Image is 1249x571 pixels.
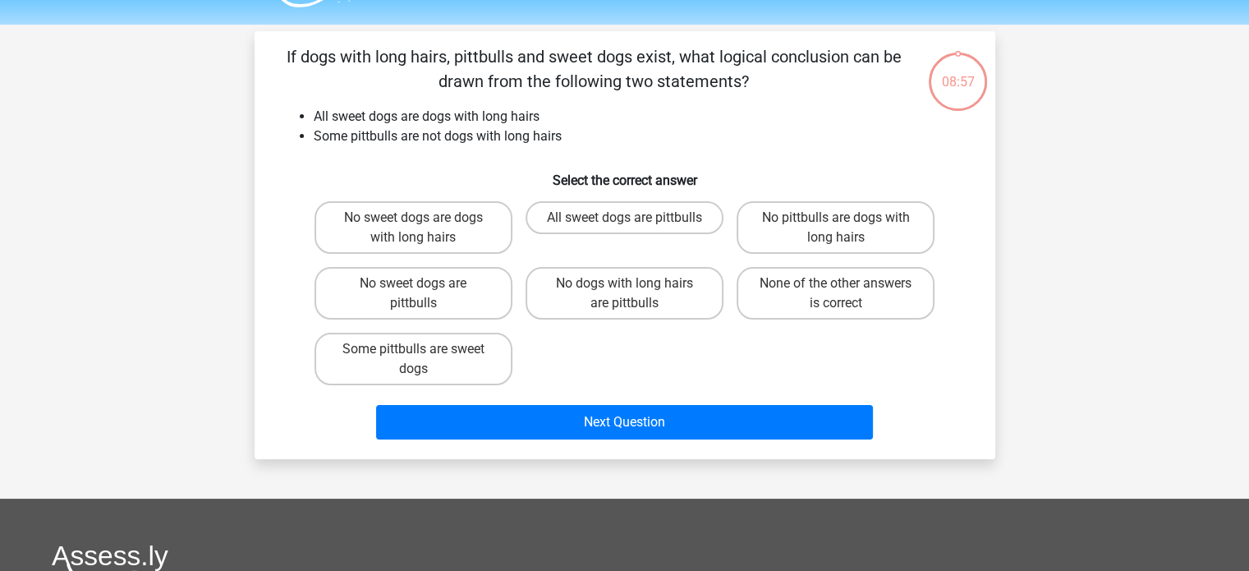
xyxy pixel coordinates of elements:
label: All sweet dogs are pittbulls [526,201,723,234]
li: All sweet dogs are dogs with long hairs [314,107,969,127]
button: Next Question [376,405,873,440]
label: No sweet dogs are pittbulls [315,267,512,320]
div: 08:57 [927,51,989,92]
h6: Select the correct answer [281,159,969,188]
li: Some pittbulls are not dogs with long hairs [314,127,969,146]
label: Some pittbulls are sweet dogs [315,333,512,385]
label: No sweet dogs are dogs with long hairs [315,201,512,254]
label: None of the other answers is correct [737,267,934,320]
label: No pittbulls are dogs with long hairs [737,201,934,254]
label: No dogs with long hairs are pittbulls [526,267,723,320]
p: If dogs with long hairs, pittbulls and sweet dogs exist, what logical conclusion can be drawn fro... [281,44,907,94]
